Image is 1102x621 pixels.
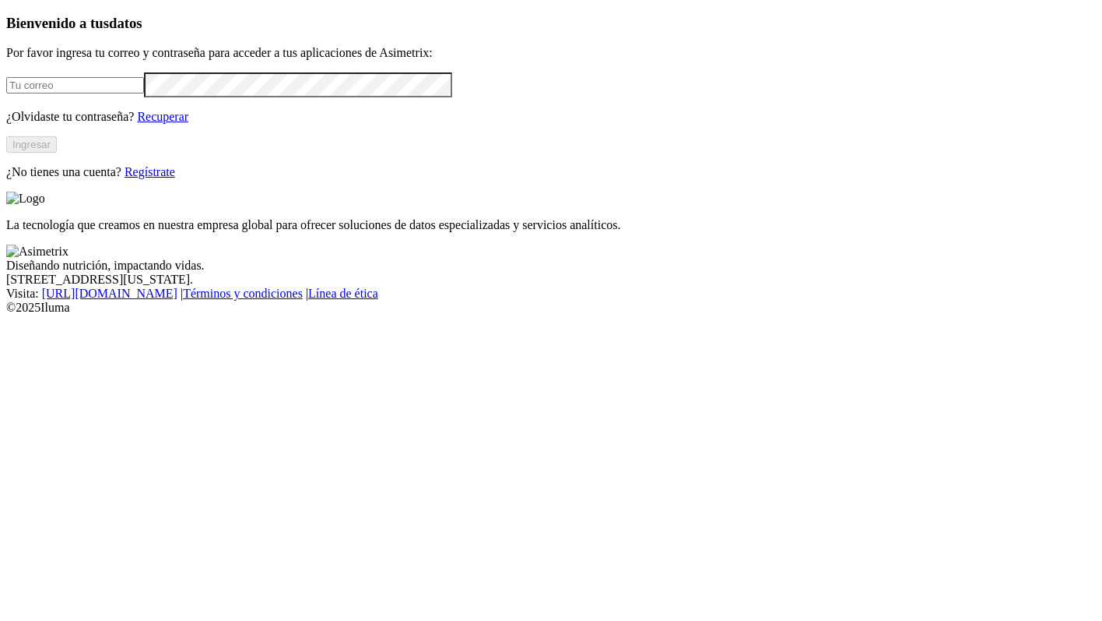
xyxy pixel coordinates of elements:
[6,218,1096,232] p: La tecnología que creamos en nuestra empresa global para ofrecer soluciones de datos especializad...
[137,110,188,123] a: Recuperar
[6,192,45,206] img: Logo
[6,287,1096,301] div: Visita : | |
[6,165,1096,179] p: ¿No tienes una cuenta?
[6,259,1096,273] div: Diseñando nutrición, impactando vidas.
[6,77,144,94] input: Tu correo
[6,301,1096,315] div: © 2025 Iluma
[42,287,177,300] a: [URL][DOMAIN_NAME]
[308,287,378,300] a: Línea de ética
[125,165,175,178] a: Regístrate
[183,287,303,300] a: Términos y condiciones
[6,110,1096,124] p: ¿Olvidaste tu contraseña?
[6,136,57,153] button: Ingresar
[6,15,1096,32] h3: Bienvenido a tus
[6,273,1096,287] div: [STREET_ADDRESS][US_STATE].
[6,245,68,259] img: Asimetrix
[109,15,142,31] span: datos
[6,46,1096,60] p: Por favor ingresa tu correo y contraseña para acceder a tus aplicaciones de Asimetrix:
